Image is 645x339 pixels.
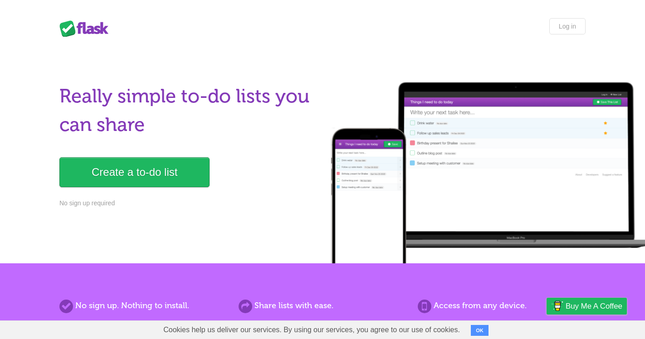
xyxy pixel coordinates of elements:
[551,298,563,314] img: Buy me a coffee
[59,20,114,37] div: Flask Lists
[59,300,227,312] h2: No sign up. Nothing to install.
[154,321,469,339] span: Cookies help us deliver our services. By using our services, you agree to our use of cookies.
[547,298,627,315] a: Buy me a coffee
[239,300,406,312] h2: Share lists with ease.
[471,325,489,336] button: OK
[549,18,586,34] a: Log in
[418,300,586,312] h2: Access from any device.
[59,157,210,187] a: Create a to-do list
[59,82,317,139] h1: Really simple to-do lists you can share
[566,298,622,314] span: Buy me a coffee
[59,199,317,208] p: No sign up required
